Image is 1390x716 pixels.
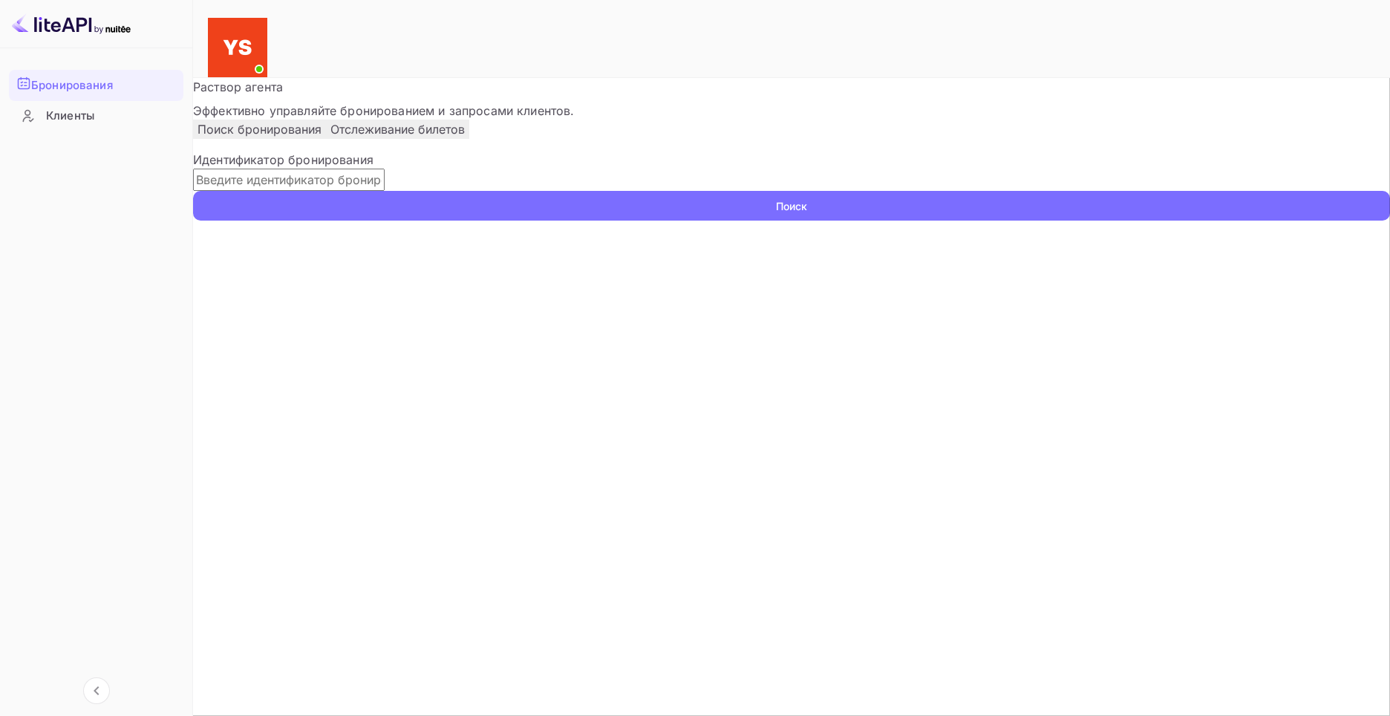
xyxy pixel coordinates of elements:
img: Логотип LiteAPI [12,12,131,36]
ya-tr-span: Клиенты [46,108,94,125]
ya-tr-span: Эффективно управляйте бронированием и запросами клиентов. [193,103,575,118]
ya-tr-span: Бронирования [31,77,113,94]
a: Клиенты [9,102,183,129]
ya-tr-span: Отслеживание билетов [330,122,465,137]
button: Поиск [193,191,1390,221]
a: Бронирования [9,70,183,100]
ya-tr-span: Раствор агента [193,79,283,94]
input: Введите идентификатор бронирования (например, 63782194) [193,169,385,191]
ya-tr-span: Поиск бронирования [198,122,322,137]
img: Служба Поддержки Яндекса [208,18,267,77]
button: Свернуть навигацию [83,677,110,704]
div: Клиенты [9,102,183,131]
ya-tr-span: Поиск [776,198,807,214]
ya-tr-span: Идентификатор бронирования [193,152,373,167]
div: Бронирования [9,70,183,101]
